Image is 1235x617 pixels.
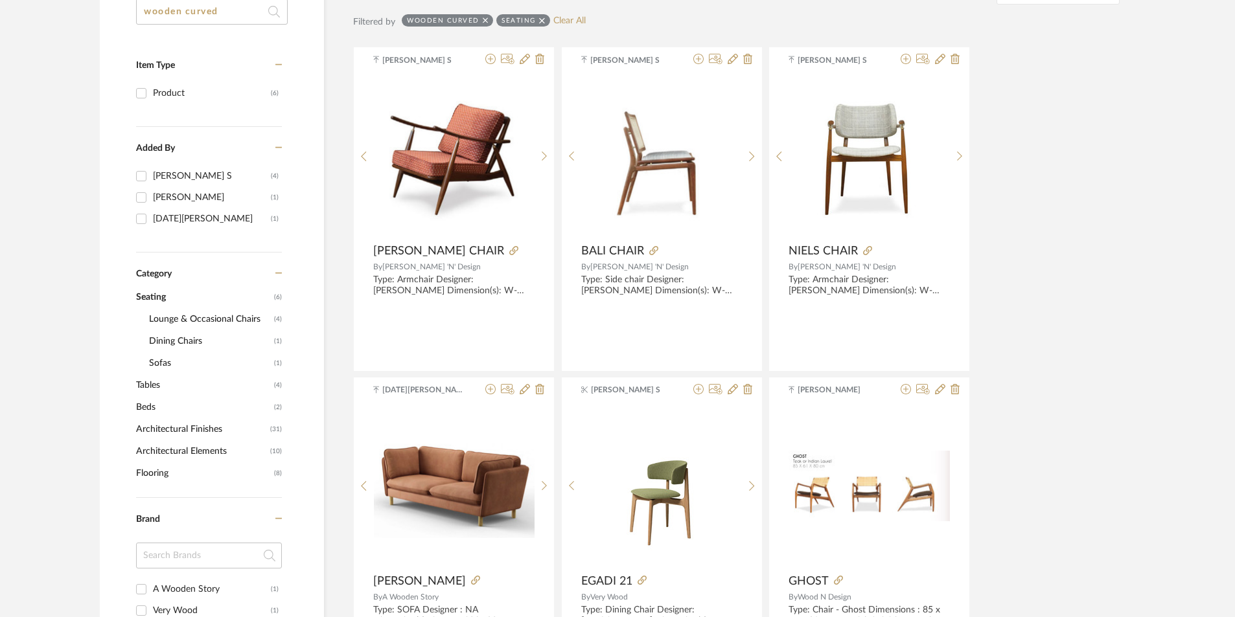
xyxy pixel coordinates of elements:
div: [PERSON_NAME] S [153,166,271,186]
img: ELANGO CHAIR [374,85,535,227]
div: (1) [271,579,279,600]
div: Filtered by [353,15,395,29]
span: Architectural Elements [136,440,267,462]
div: Type: Armchair Designer: [PERSON_NAME] Dimension(s): W-72cm x D-85cm x H-73cm Material/Finishes: ... [373,275,535,297]
div: [DATE][PERSON_NAME] [153,208,271,229]
div: (1) [271,187,279,208]
span: [PERSON_NAME] [373,574,466,589]
span: (8) [274,463,282,484]
span: NIELS CHAIR [789,244,858,258]
span: Architectural Finishes [136,418,267,440]
span: By [789,263,798,271]
span: Dining Chairs [149,330,271,352]
div: A Wooden Story [153,579,271,600]
span: Item Type [136,61,175,70]
span: GHOST [789,574,829,589]
span: Very Wood [590,593,628,601]
span: (1) [274,353,282,374]
div: (6) [271,83,279,104]
span: By [789,593,798,601]
span: A Wooden Story [382,593,439,601]
input: Search Brands [136,543,282,568]
span: Brand [136,515,160,524]
img: GHOST [789,451,950,522]
img: EGADI 21 [601,405,722,567]
div: (1) [271,208,279,229]
span: Sofas [149,352,271,374]
span: Beds [136,396,271,418]
span: [PERSON_NAME] 'N' Design [382,263,481,271]
div: wooden curved [407,16,479,25]
span: [PERSON_NAME] S [382,54,464,66]
img: NIELS CHAIR [802,75,938,237]
span: (2) [274,397,282,418]
span: BALI CHAIR [581,244,644,258]
span: Lounge & Occasional Chairs [149,308,271,330]
span: Flooring [136,462,271,484]
img: ALENA RAVER SOFA [374,434,535,538]
div: Type: Side chair Designer: [PERSON_NAME] Dimension(s): W-46cm x D-63cm x H-83cm; Material/Finishe... [581,275,743,297]
span: (4) [274,309,282,330]
span: Tables [136,374,271,396]
span: [PERSON_NAME] S [590,54,672,66]
span: [PERSON_NAME] S [798,54,879,66]
span: By [581,263,590,271]
span: [PERSON_NAME] S [591,384,673,396]
div: [PERSON_NAME] [153,187,271,208]
a: Clear All [553,16,586,27]
span: (6) [274,287,282,308]
span: [PERSON_NAME] CHAIR [373,244,504,258]
span: [DATE][PERSON_NAME] [382,384,464,396]
div: Type: Armchair Designer: [PERSON_NAME] Dimension(s): W-57cm x D-63cm x H-77cm; Material/Finishes:... [789,275,950,297]
span: Category [136,269,172,280]
span: (4) [274,375,282,396]
div: Product [153,83,271,104]
span: (10) [270,441,282,462]
span: (31) [270,419,282,440]
div: Seating [502,16,536,25]
span: By [373,263,382,271]
span: [PERSON_NAME] 'N' Design [798,263,896,271]
span: By [581,593,590,601]
span: Wood N Design [798,593,851,601]
span: Seating [136,286,271,308]
span: [PERSON_NAME] [798,384,879,396]
span: EGADI 21 [581,574,632,589]
span: (1) [274,331,282,352]
img: BALI CHAIR [581,76,742,235]
span: By [373,593,382,601]
span: [PERSON_NAME] 'N' Design [590,263,689,271]
span: Added By [136,144,175,153]
div: (4) [271,166,279,186]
